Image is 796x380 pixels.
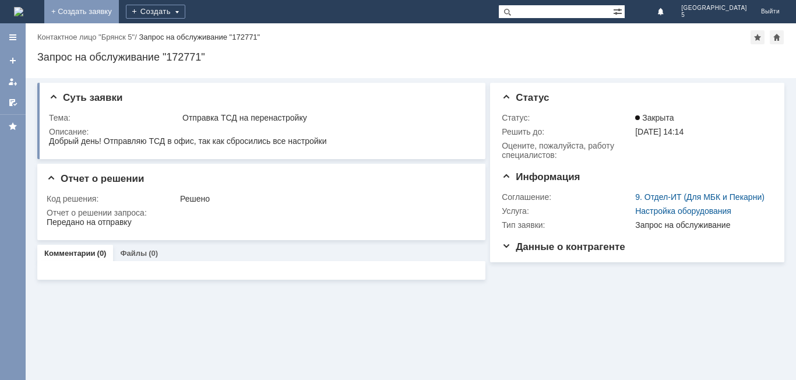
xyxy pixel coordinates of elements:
[44,249,96,258] a: Комментарии
[126,5,185,19] div: Создать
[751,30,765,44] div: Добавить в избранное
[770,30,784,44] div: Сделать домашней страницей
[502,171,580,182] span: Информация
[182,113,470,122] div: Отправка ТСД на перенастройку
[681,5,747,12] span: [GEOGRAPHIC_DATA]
[14,7,23,16] a: Перейти на домашнюю страницу
[37,33,135,41] a: Контактное лицо "Брянск 5"
[681,12,747,19] span: 5
[149,249,158,258] div: (0)
[49,92,122,103] span: Суть заявки
[635,220,767,230] div: Запрос на обслуживание
[3,93,22,112] a: Мои согласования
[37,33,139,41] div: /
[120,249,147,258] a: Файлы
[613,5,625,16] span: Расширенный поиск
[47,208,472,217] div: Отчет о решении запроса:
[180,194,470,203] div: Решено
[14,7,23,16] img: logo
[49,113,180,122] div: Тема:
[47,194,178,203] div: Код решения:
[502,113,633,122] div: Статус:
[502,141,633,160] div: Oцените, пожалуйста, работу специалистов:
[635,113,674,122] span: Закрыта
[635,192,765,202] a: 9. Отдел-ИТ (Для МБК и Пекарни)
[139,33,260,41] div: Запрос на обслуживание "172771"
[502,220,633,230] div: Тип заявки:
[37,51,784,63] div: Запрос на обслуживание "172771"
[47,173,144,184] span: Отчет о решении
[49,127,472,136] div: Описание:
[3,51,22,70] a: Создать заявку
[502,92,549,103] span: Статус
[635,206,731,216] a: Настройка оборудования
[502,241,625,252] span: Данные о контрагенте
[502,206,633,216] div: Услуга:
[502,127,633,136] div: Решить до:
[635,127,684,136] span: [DATE] 14:14
[3,72,22,91] a: Мои заявки
[97,249,107,258] div: (0)
[502,192,633,202] div: Соглашение:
